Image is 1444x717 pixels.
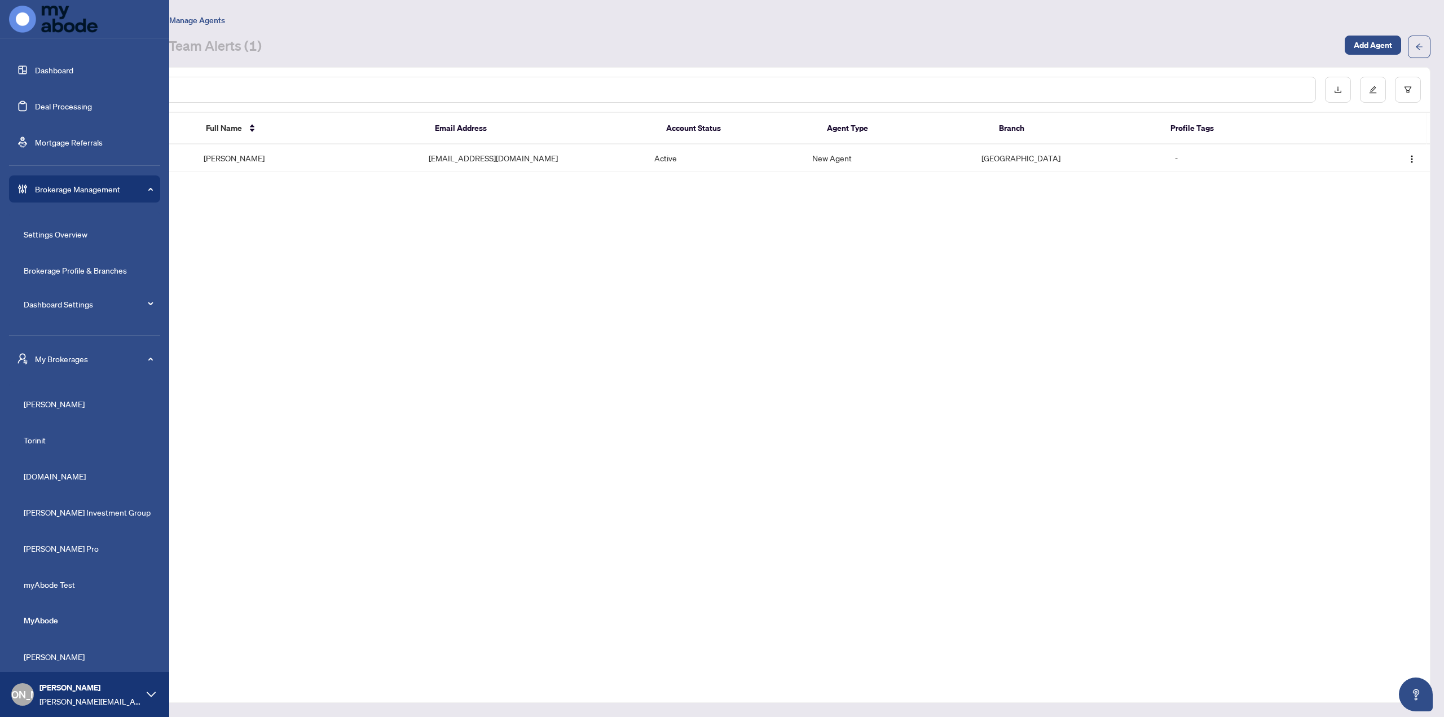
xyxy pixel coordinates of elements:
[1166,144,1358,172] td: -
[169,37,262,57] a: Team Alerts (1)
[35,101,92,111] a: Deal Processing
[1404,86,1412,94] span: filter
[1399,678,1433,711] button: Open asap
[169,15,225,25] span: Manage Agents
[9,6,98,33] img: logo
[990,113,1162,144] th: Branch
[972,144,1166,172] td: [GEOGRAPHIC_DATA]
[1325,77,1351,103] button: download
[39,695,141,707] span: [PERSON_NAME][EMAIL_ADDRESS][DOMAIN_NAME]
[1334,86,1342,94] span: download
[24,434,152,446] span: Torinit
[24,265,127,275] a: Brokerage Profile & Branches
[1395,77,1421,103] button: filter
[1415,43,1423,51] span: arrow-left
[24,470,152,482] span: [DOMAIN_NAME]
[195,144,420,172] td: [PERSON_NAME]
[197,113,426,144] th: Full Name
[17,353,28,364] span: user-switch
[803,144,972,172] td: New Agent
[35,137,103,147] a: Mortgage Referrals
[24,333,139,343] a: Agent Types & Profile Templates
[1161,113,1356,144] th: Profile Tags
[1407,155,1416,164] img: Logo
[24,398,152,410] span: [PERSON_NAME]
[1360,77,1386,103] button: edit
[24,614,152,627] span: MyAbode
[24,229,87,239] a: Settings Overview
[24,650,152,663] span: [PERSON_NAME]
[24,578,152,591] span: myAbode Test
[24,542,152,555] span: [PERSON_NAME] Pro
[35,65,73,75] a: Dashboard
[1369,86,1377,94] span: edit
[24,299,93,309] a: Dashboard Settings
[426,113,657,144] th: Email Address
[1354,36,1392,54] span: Add Agent
[1403,149,1421,167] button: Logo
[39,681,141,694] span: [PERSON_NAME]
[420,144,645,172] td: [EMAIL_ADDRESS][DOMAIN_NAME]
[818,113,990,144] th: Agent Type
[1345,36,1401,55] button: Add Agent
[645,144,803,172] td: Active
[35,353,152,365] span: My Brokerages
[35,183,152,195] span: Brokerage Management
[24,506,152,518] span: [PERSON_NAME] Investment Group
[206,122,242,134] span: Full Name
[657,113,817,144] th: Account Status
